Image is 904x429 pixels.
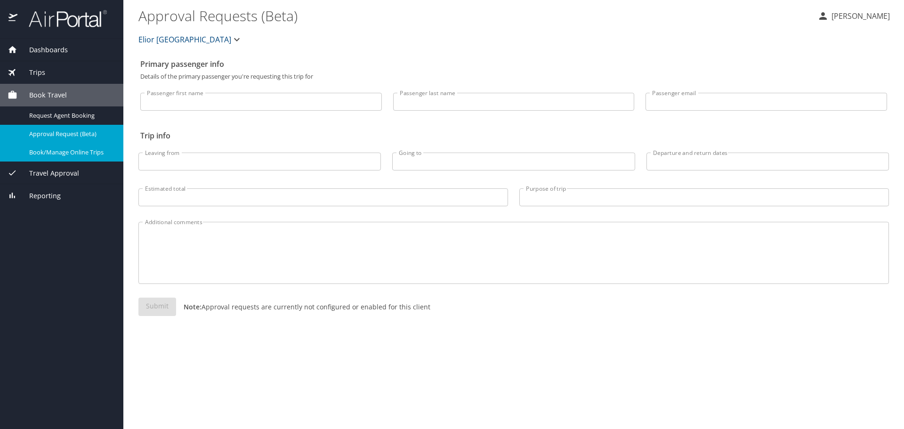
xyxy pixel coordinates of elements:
[17,45,68,55] span: Dashboards
[138,1,810,30] h1: Approval Requests (Beta)
[140,73,887,80] p: Details of the primary passenger you're requesting this trip for
[17,90,67,100] span: Book Travel
[18,9,107,28] img: airportal-logo.png
[29,111,112,120] span: Request Agent Booking
[17,191,61,201] span: Reporting
[29,130,112,138] span: Approval Request (Beta)
[17,168,79,178] span: Travel Approval
[138,33,231,46] span: Elior [GEOGRAPHIC_DATA]
[829,10,890,22] p: [PERSON_NAME]
[176,302,430,312] p: Approval requests are currently not configured or enabled for this client
[29,148,112,157] span: Book/Manage Online Trips
[135,30,246,49] button: Elior [GEOGRAPHIC_DATA]
[17,67,45,78] span: Trips
[140,128,887,143] h2: Trip info
[184,302,202,311] strong: Note:
[814,8,894,24] button: [PERSON_NAME]
[8,9,18,28] img: icon-airportal.png
[140,57,887,72] h2: Primary passenger info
